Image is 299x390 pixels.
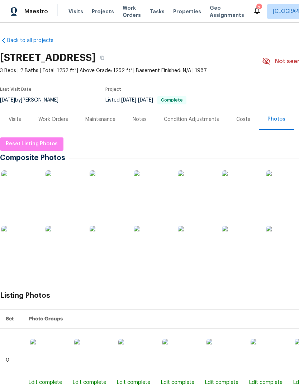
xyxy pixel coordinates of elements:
[96,51,109,64] button: Copy Address
[68,8,83,15] span: Visits
[105,87,121,91] span: Project
[29,379,62,386] div: Edit complete
[236,116,250,123] div: Costs
[149,9,165,14] span: Tasks
[205,379,238,386] div: Edit complete
[9,116,21,123] div: Visits
[38,116,68,123] div: Work Orders
[105,98,186,103] span: Listed
[164,116,219,123] div: Condition Adjustments
[85,116,115,123] div: Maintenance
[121,98,136,103] span: [DATE]
[256,4,261,11] div: 2
[117,379,150,386] div: Edit complete
[121,98,153,103] span: -
[92,8,114,15] span: Projects
[249,379,283,386] div: Edit complete
[158,98,186,102] span: Complete
[133,116,147,123] div: Notes
[24,8,48,15] span: Maestro
[161,379,194,386] div: Edit complete
[173,8,201,15] span: Properties
[138,98,153,103] span: [DATE]
[267,116,285,123] div: Photos
[123,4,141,19] span: Work Orders
[73,379,106,386] div: Edit complete
[6,140,58,149] span: Reset Listing Photos
[210,4,244,19] span: Geo Assignments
